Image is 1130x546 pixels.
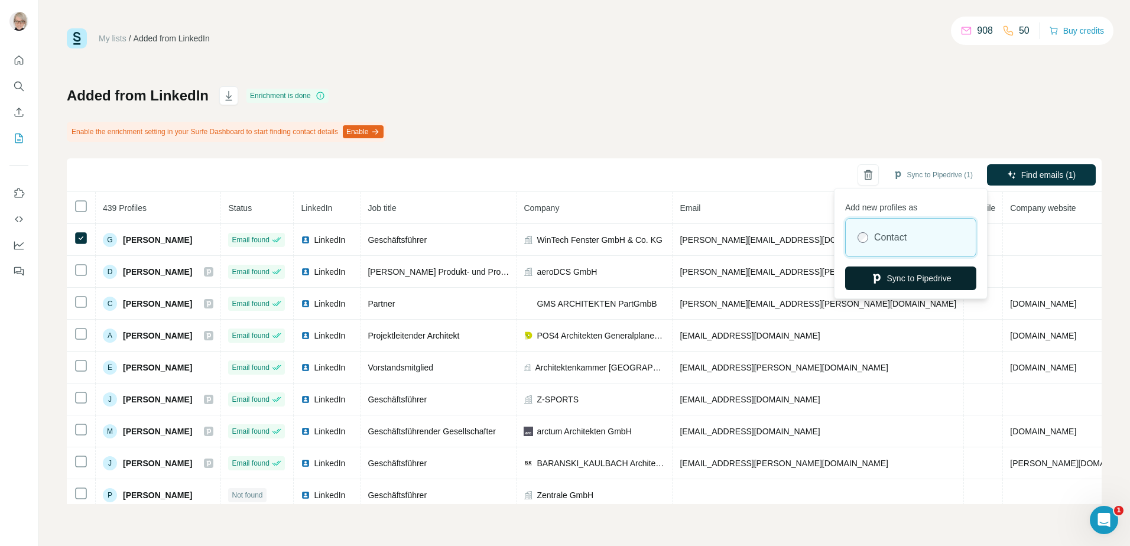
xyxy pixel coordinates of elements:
img: LinkedIn logo [301,363,310,372]
span: Email found [232,235,269,245]
span: Geschäftsführender Gesellschafter [368,427,495,436]
span: Geschäftsführer [368,459,427,468]
div: Enable the enrichment setting in your Surfe Dashboard to start finding contact details [67,122,386,142]
span: LinkedIn [314,298,345,310]
span: LinkedIn [314,489,345,501]
p: Add new profiles as [845,197,976,213]
span: Email found [232,266,269,277]
span: arctum Architekten GmbH [537,425,631,437]
img: LinkedIn logo [301,490,310,500]
span: [PERSON_NAME] [123,234,192,246]
span: Email found [232,330,269,341]
span: Email found [232,362,269,373]
iframe: Intercom live chat [1090,506,1118,534]
span: Zentrale GmbH [537,489,593,501]
span: POS4 Architekten Generalplaner GmbH [537,330,665,342]
span: [EMAIL_ADDRESS][PERSON_NAME][DOMAIN_NAME] [680,459,888,468]
span: Email found [232,298,269,309]
span: [DOMAIN_NAME] [1010,427,1076,436]
div: J [103,456,117,470]
span: 439 Profiles [103,203,147,213]
span: [PERSON_NAME] [123,298,192,310]
span: LinkedIn [314,425,345,437]
span: [PERSON_NAME][EMAIL_ADDRESS][PERSON_NAME][DOMAIN_NAME] [680,299,956,308]
span: Geschäftsführer [368,235,427,245]
span: LinkedIn [314,362,345,373]
span: [DOMAIN_NAME] [1010,299,1076,308]
span: Projektleitender Architekt [368,331,459,340]
span: GMS ARCHITEKTEN PartGmbB [537,298,657,310]
button: My lists [9,128,28,149]
span: [PERSON_NAME] [123,489,192,501]
span: [DOMAIN_NAME] [1010,331,1076,340]
img: company-logo [524,300,533,307]
span: [EMAIL_ADDRESS][DOMAIN_NAME] [680,427,820,436]
div: Added from LinkedIn [134,32,210,44]
img: LinkedIn logo [301,459,310,468]
span: [DOMAIN_NAME] [1010,363,1076,372]
img: company-logo [524,459,533,468]
span: LinkedIn [301,203,332,213]
span: aeroDCS GmbH [537,266,597,278]
span: Partner [368,299,395,308]
span: [PERSON_NAME] [123,457,192,469]
span: Z-SPORTS [537,394,579,405]
span: Job title [368,203,396,213]
button: Enable [343,125,384,138]
a: My lists [99,34,126,43]
img: Surfe Logo [67,28,87,48]
div: C [103,297,117,311]
div: M [103,424,117,438]
button: Enrich CSV [9,102,28,123]
span: Status [228,203,252,213]
p: 908 [977,24,993,38]
button: Find emails (1) [987,164,1096,186]
span: [PERSON_NAME][EMAIL_ADDRESS][PERSON_NAME][DOMAIN_NAME] [680,267,956,277]
span: [PERSON_NAME][EMAIL_ADDRESS][DOMAIN_NAME] [680,235,888,245]
img: LinkedIn logo [301,395,310,404]
span: Company website [1010,203,1076,213]
button: Search [9,76,28,97]
span: Geschäftsführer [368,490,427,500]
button: Sync to Pipedrive (1) [885,166,981,184]
button: Quick start [9,50,28,71]
button: Feedback [9,261,28,282]
span: [PERSON_NAME] [123,425,192,437]
span: Email [680,203,700,213]
span: LinkedIn [314,266,345,278]
span: [EMAIL_ADDRESS][PERSON_NAME][DOMAIN_NAME] [680,363,888,372]
span: Vorstandsmitglied [368,363,433,372]
span: WinTech Fenster GmbH & Co. KG [537,234,662,246]
div: Enrichment is done [246,89,329,103]
span: LinkedIn [314,457,345,469]
div: A [103,329,117,343]
div: P [103,488,117,502]
div: J [103,392,117,407]
span: [PERSON_NAME] [123,330,192,342]
span: LinkedIn [314,394,345,405]
li: / [129,32,131,44]
h1: Added from LinkedIn [67,86,209,105]
span: Architektenkammer [GEOGRAPHIC_DATA] [535,362,665,373]
span: Company [524,203,559,213]
span: [PERSON_NAME] Produkt- und Projektmanagement [368,267,561,277]
span: [EMAIL_ADDRESS][DOMAIN_NAME] [680,331,820,340]
img: Avatar [9,12,28,31]
img: company-logo [524,427,533,436]
span: Email found [232,458,269,469]
div: G [103,233,117,247]
span: LinkedIn [314,234,345,246]
div: D [103,265,117,279]
img: LinkedIn logo [301,427,310,436]
span: Geschäftsführer [368,395,427,404]
span: [PERSON_NAME] [123,362,192,373]
img: LinkedIn logo [301,299,310,308]
span: [PERSON_NAME] [123,394,192,405]
img: company-logo [524,331,533,340]
span: Find emails (1) [1021,169,1076,181]
span: Email found [232,394,269,405]
button: Dashboard [9,235,28,256]
img: LinkedIn logo [301,235,310,245]
button: Buy credits [1049,22,1104,39]
span: [PERSON_NAME] [123,266,192,278]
